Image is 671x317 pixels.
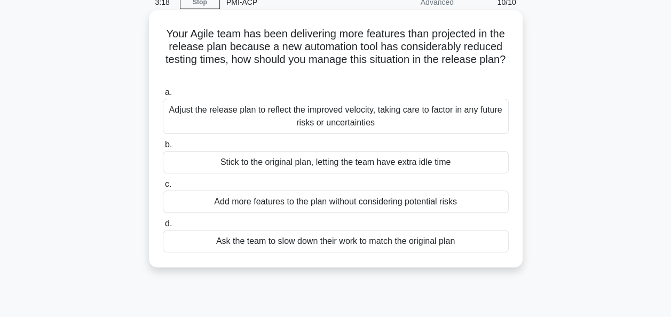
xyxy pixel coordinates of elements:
[165,219,172,228] span: d.
[165,140,172,149] span: b.
[163,151,509,173] div: Stick to the original plan, letting the team have extra idle time
[163,230,509,252] div: Ask the team to slow down their work to match the original plan
[163,99,509,134] div: Adjust the release plan to reflect the improved velocity, taking care to factor in any future ris...
[165,179,171,188] span: c.
[162,27,510,80] h5: Your Agile team has been delivering more features than projected in the release plan because a ne...
[163,191,509,213] div: Add more features to the plan without considering potential risks
[165,88,172,97] span: a.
